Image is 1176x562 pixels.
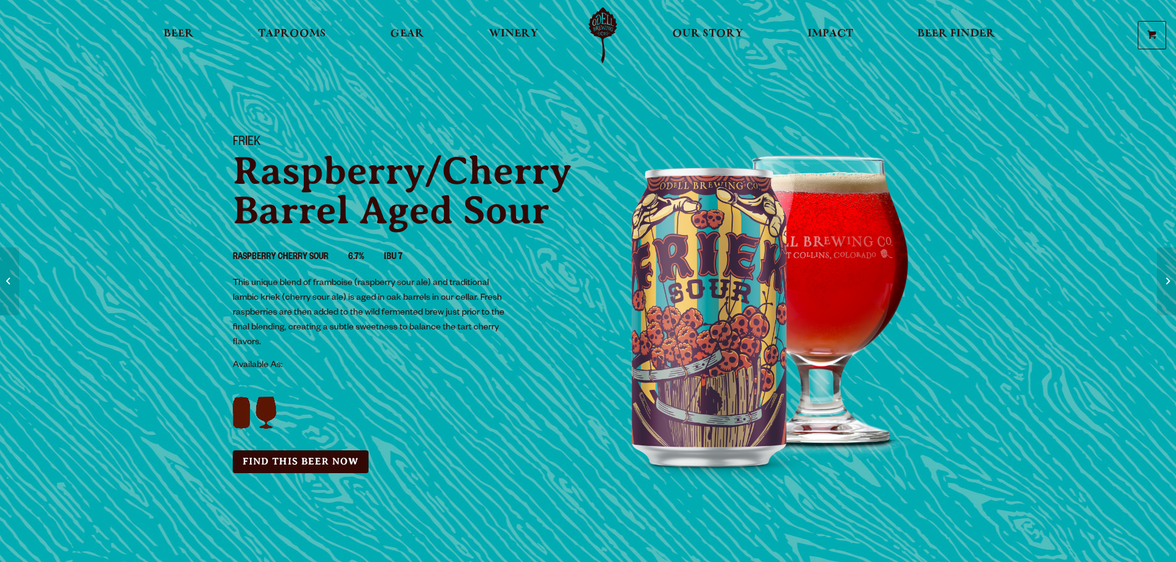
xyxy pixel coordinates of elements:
a: Winery [481,7,546,63]
a: Find this Beer Now [233,450,369,473]
span: Gear [390,29,424,39]
span: Beer [164,29,194,39]
a: Odell Home [580,7,626,63]
a: Gear [382,7,432,63]
span: Impact [807,29,853,39]
h1: Friek [233,135,573,151]
li: 6.7% [348,250,384,266]
a: Beer [156,7,202,63]
li: Raspberry Cherry Sour [233,250,348,266]
span: Beer Finder [917,29,995,39]
span: Taprooms [258,29,326,39]
span: Our Story [672,29,743,39]
p: Available As: [233,358,573,373]
span: Winery [489,29,538,39]
span: This unique blend of framboise (raspberry sour ale) and traditional lambic kriek (cherry sour ale... [233,279,504,348]
a: Our Story [664,7,751,63]
a: Taprooms [250,7,334,63]
a: Beer Finder [909,7,1003,63]
li: IBU 7 [384,250,422,266]
p: Raspberry/Cherry Barrel Aged Sour [233,151,573,230]
a: Impact [799,7,861,63]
